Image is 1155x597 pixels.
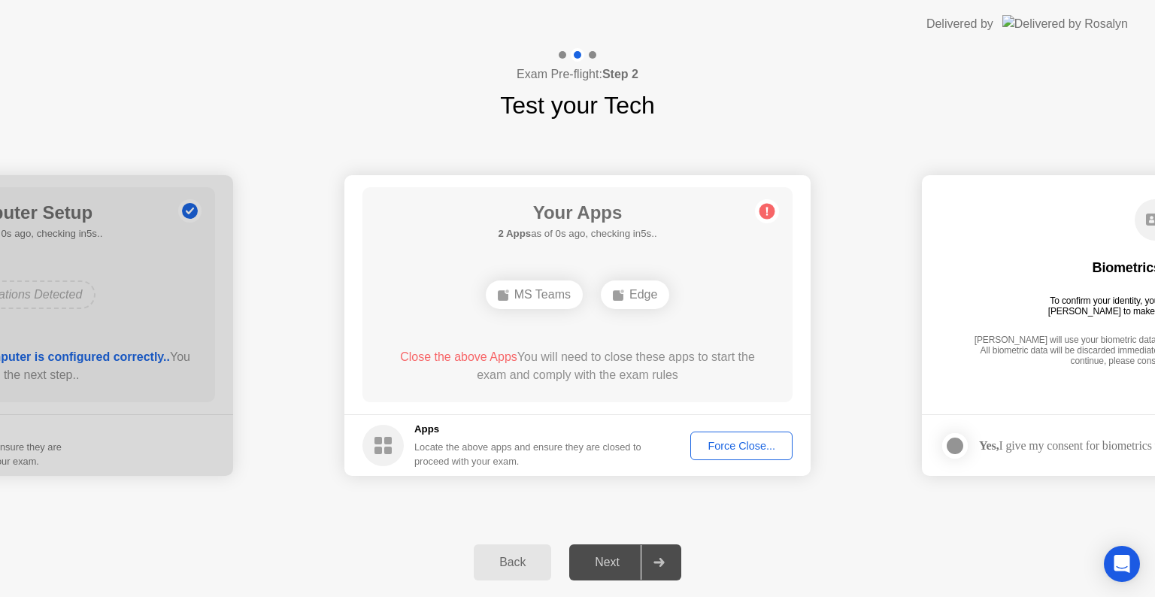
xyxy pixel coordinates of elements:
[498,199,656,226] h1: Your Apps
[926,15,993,33] div: Delivered by
[690,432,793,460] button: Force Close...
[486,280,583,309] div: MS Teams
[601,280,669,309] div: Edge
[569,544,681,580] button: Next
[384,348,772,384] div: You will need to close these apps to start the exam and comply with the exam rules
[517,65,638,83] h4: Exam Pre-flight:
[414,422,642,437] h5: Apps
[574,556,641,569] div: Next
[696,440,787,452] div: Force Close...
[478,556,547,569] div: Back
[498,226,656,241] h5: as of 0s ago, checking in5s..
[1002,15,1128,32] img: Delivered by Rosalyn
[414,440,642,468] div: Locate the above apps and ensure they are closed to proceed with your exam.
[602,68,638,80] b: Step 2
[498,228,531,239] b: 2 Apps
[979,439,999,452] strong: Yes,
[474,544,551,580] button: Back
[400,350,517,363] span: Close the above Apps
[1104,546,1140,582] div: Open Intercom Messenger
[500,87,655,123] h1: Test your Tech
